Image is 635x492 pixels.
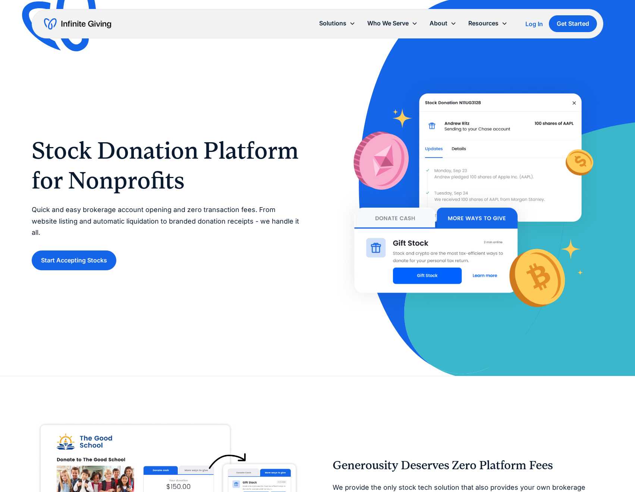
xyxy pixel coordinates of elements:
[333,72,603,334] img: With Infinite Giving’s stock donation platform, it’s easy for donors to give stock to your nonpro...
[313,15,361,31] div: Solutions
[32,136,302,195] h1: Stock Donation Platform for Nonprofits
[525,21,543,27] div: Log In
[462,15,513,31] div: Resources
[525,19,543,28] a: Log In
[32,250,116,270] a: Start Accepting Stocks
[430,18,447,28] div: About
[319,18,346,28] div: Solutions
[333,458,603,473] h2: Generousity Deserves Zero Platform Fees
[424,15,462,31] div: About
[367,18,409,28] div: Who We Serve
[44,18,111,30] a: home
[549,15,597,32] a: Get Started
[32,204,302,239] p: Quick and easy brokerage account opening and zero transaction fees. From website listing and auto...
[361,15,424,31] div: Who We Serve
[468,18,499,28] div: Resources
